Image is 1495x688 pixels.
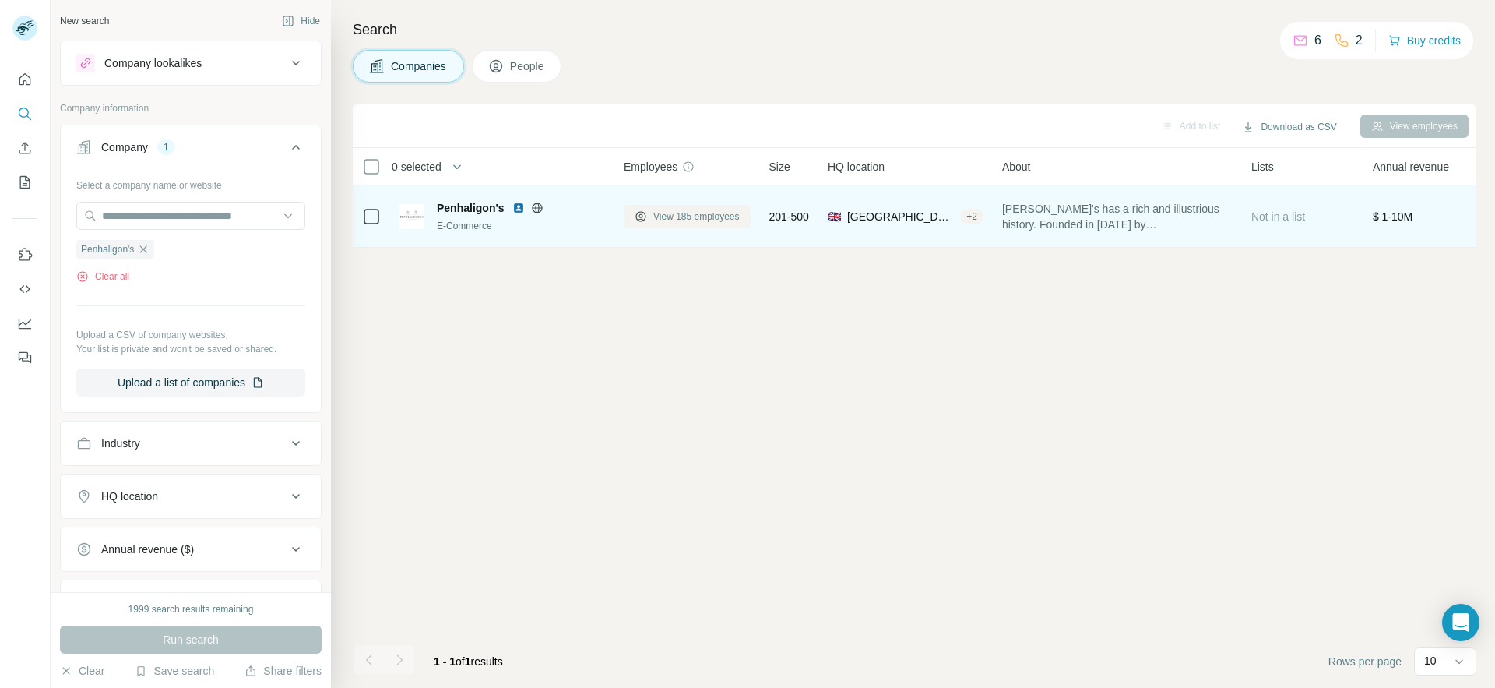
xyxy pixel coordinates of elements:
[101,436,140,451] div: Industry
[12,134,37,162] button: Enrich CSV
[434,655,503,668] span: results
[653,210,740,224] span: View 185 employees
[81,242,134,256] span: Penhaligon's
[769,159,790,175] span: Size
[1251,159,1274,175] span: Lists
[437,219,605,233] div: E-Commerce
[1231,115,1347,139] button: Download as CSV
[60,663,104,679] button: Clear
[847,209,954,224] span: [GEOGRAPHIC_DATA], [GEOGRAPHIC_DATA]
[769,209,809,224] span: 201-500
[61,44,321,82] button: Company lookalikes
[128,602,254,616] div: 1999 search results remaining
[76,342,305,356] p: Your list is private and won't be saved or shared.
[60,101,322,115] p: Company information
[12,65,37,93] button: Quick start
[1356,31,1363,50] p: 2
[101,489,158,504] div: HQ location
[61,129,321,172] button: Company1
[157,140,175,154] div: 1
[61,425,321,462] button: Industry
[465,655,471,668] span: 1
[12,100,37,128] button: Search
[512,202,525,214] img: LinkedIn logo
[353,19,1476,41] h4: Search
[12,168,37,196] button: My lists
[76,172,305,192] div: Select a company name or website
[960,210,983,224] div: + 2
[61,478,321,515] button: HQ location
[828,209,841,224] span: 🇬🇧
[60,14,109,28] div: New search
[104,55,202,71] div: Company lookalikes
[12,241,37,269] button: Use Surfe on LinkedIn
[510,58,546,74] span: People
[1373,159,1449,175] span: Annual revenue
[1002,159,1031,175] span: About
[624,159,677,175] span: Employees
[437,200,505,216] span: Penhaligon's
[434,655,456,668] span: 1 - 1
[12,275,37,303] button: Use Surfe API
[456,655,465,668] span: of
[1328,654,1402,669] span: Rows per page
[828,159,885,175] span: HQ location
[1373,210,1412,223] span: $ 1-10M
[624,205,751,228] button: View 185 employees
[244,663,322,679] button: Share filters
[1424,653,1437,669] p: 10
[391,58,448,74] span: Companies
[76,369,305,397] button: Upload a list of companies
[76,270,129,284] button: Clear all
[1388,30,1461,51] button: Buy credits
[61,531,321,568] button: Annual revenue ($)
[12,309,37,337] button: Dashboard
[76,328,305,342] p: Upload a CSV of company websites.
[392,159,441,175] span: 0 selected
[1314,31,1321,50] p: 6
[271,9,331,33] button: Hide
[1251,210,1305,223] span: Not in a list
[135,663,214,679] button: Save search
[12,344,37,372] button: Feedback
[61,584,321,621] button: Employees (size)
[1442,604,1479,641] div: Open Intercom Messenger
[399,204,424,229] img: Logo of Penhaligon's
[101,542,194,557] div: Annual revenue ($)
[1002,201,1233,232] span: [PERSON_NAME]'s has a rich and illustrious history. Founded in [DATE] by [PERSON_NAME], it is one...
[101,139,148,155] div: Company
